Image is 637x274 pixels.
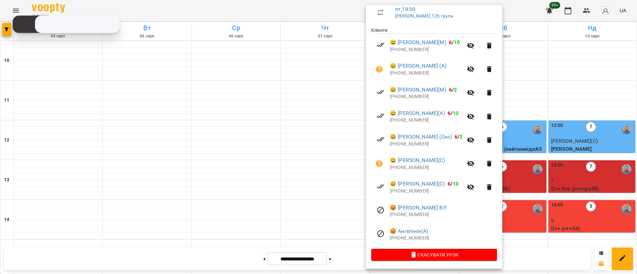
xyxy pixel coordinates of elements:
[371,61,387,77] button: Візит ще не сплачено. Додати оплату?
[390,70,463,77] p: [PHONE_NUMBER]
[448,110,459,116] b: /
[390,204,447,212] a: 😡 [PERSON_NAME] ВЛ
[390,62,446,70] a: 😀 [PERSON_NAME] (А)
[454,39,460,45] span: 10
[449,39,460,45] b: /
[390,164,463,171] p: [PHONE_NUMBER]
[395,6,415,12] a: пт , 19:00
[455,134,458,140] span: 6
[454,86,457,93] span: 2
[390,117,463,124] p: [PHONE_NUMBER]
[390,86,446,94] a: 😀 [PERSON_NAME](М)
[453,181,459,187] span: 10
[449,86,457,93] b: /
[390,180,445,188] a: 😀 [PERSON_NAME](С)
[448,181,459,187] b: /
[390,188,463,194] p: [PHONE_NUMBER]
[395,13,453,19] a: [PERSON_NAME] 126 група
[390,235,497,242] p: [PHONE_NUMBER]
[377,206,385,214] svg: Візит скасовано
[390,109,445,117] a: 😀 [PERSON_NAME](А)
[449,86,452,93] span: 6
[448,181,451,187] span: 6
[371,27,497,249] ul: Клієнти
[460,134,462,140] span: 2
[377,251,492,259] span: Скасувати Урок
[377,41,385,49] svg: Візит сплачено
[455,134,462,140] b: /
[371,156,387,172] button: Візит ще не сплачено. Додати оплату?
[371,249,497,261] button: Скасувати Урок
[449,39,452,45] span: 6
[377,135,385,143] svg: Візит сплачено
[390,141,463,147] p: [PHONE_NUMBER]
[377,112,385,120] svg: Візит сплачено
[448,110,451,116] span: 6
[390,38,446,46] a: 😀 [PERSON_NAME](М)
[390,227,428,235] a: 😡 Ангелінія(А)
[390,211,497,218] p: [PHONE_NUMBER]
[390,93,463,100] p: [PHONE_NUMBER]
[390,46,463,53] p: [PHONE_NUMBER]
[377,88,385,96] svg: Візит сплачено
[453,110,459,116] span: 10
[390,156,445,164] a: 😀 [PERSON_NAME](С)
[390,133,452,141] a: 😀 [PERSON_NAME] (Окс)
[377,230,385,238] svg: Візит скасовано
[377,183,385,191] svg: Візит сплачено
